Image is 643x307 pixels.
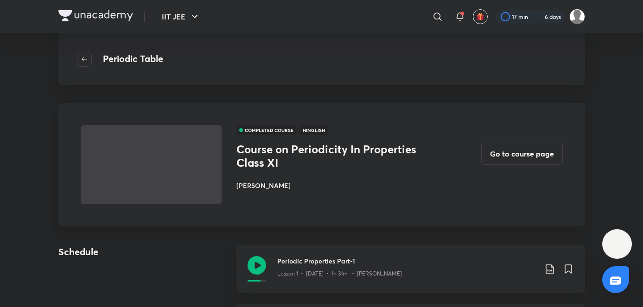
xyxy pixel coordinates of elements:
[534,12,543,21] img: streak
[58,10,133,24] a: Company Logo
[236,125,296,135] span: COMPLETED COURSE
[236,245,585,304] a: Periodic Properties Part-1Lesson 1 • [DATE] • 1h 31m • [PERSON_NAME]
[156,7,206,26] button: IIT JEE
[569,9,585,25] img: SUBHRANGSU DAS
[236,181,444,190] h6: [PERSON_NAME]
[236,143,444,169] h3: Course on Periodicity In Properties Class XI
[300,125,328,135] span: Hinglish
[473,9,488,24] button: avatar
[277,256,537,266] h3: Periodic Properties Part-1
[277,269,402,278] p: Lesson 1 • [DATE] • 1h 31m • [PERSON_NAME]
[481,143,563,165] button: Go to course page
[79,124,223,205] img: Thumbnail
[58,245,140,304] h4: Schedule
[476,13,484,21] img: avatar
[103,52,163,67] h4: Periodic Table
[611,238,623,250] img: ttu
[58,10,133,21] img: Company Logo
